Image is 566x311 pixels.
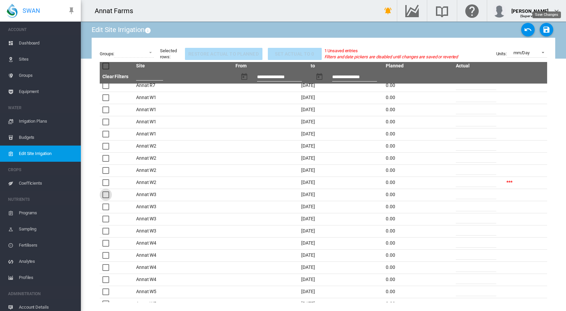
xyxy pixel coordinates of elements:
[313,70,326,84] button: md-calendar
[493,4,506,18] img: profile.jpg
[386,288,450,295] div: 0.00
[233,237,383,249] td: [DATE]
[19,270,75,286] span: Profiles
[496,51,507,57] label: Units:
[233,201,383,213] td: [DATE]
[233,164,383,177] td: [DATE]
[8,24,75,35] span: ACCOUNT
[133,62,233,70] th: Site
[513,50,530,55] div: mm/Day
[19,129,75,146] span: Budgets
[542,26,551,34] md-icon: icon-content-save
[233,116,383,128] td: [DATE]
[233,298,383,310] td: [DATE]
[268,48,322,60] button: Set actual to 0
[520,14,540,18] span: (Supervisor)
[92,25,153,34] div: Edit Site Irrigation
[233,62,308,70] th: From
[133,274,233,286] td: Annat W4
[386,131,450,137] div: 0.00
[233,140,383,152] td: [DATE]
[386,106,450,113] div: 0.00
[384,7,392,15] md-icon: icon-bell-ring
[233,128,383,140] td: [DATE]
[19,221,75,237] span: Sampling
[553,7,561,15] md-icon: icon-chevron-down
[233,189,383,201] td: [DATE]
[233,80,383,92] td: [DATE]
[133,201,233,213] td: Annat W3
[133,116,233,128] td: Annat W1
[23,6,40,15] span: SWAN
[386,167,450,174] div: 0.00
[524,26,532,34] md-icon: icon-undo
[185,48,262,60] button: Restore actual to planned
[386,228,450,235] div: 0.00
[324,48,458,54] div: 1 Unsaved entries
[238,70,251,84] button: md-calendar
[386,276,450,283] div: 0.00
[133,261,233,274] td: Annat W4
[19,253,75,270] span: Analytes
[324,54,458,60] div: Filters and date pickers are disabled until changes are saved or reverted
[19,146,75,162] span: Edit Site Irrigation
[95,6,139,15] div: Annat Farms
[386,82,450,89] div: 0.00
[19,113,75,129] span: Irrigation Plans
[133,92,233,104] td: Annat W1
[464,7,480,15] md-icon: Click here for help
[233,286,383,298] td: [DATE]
[233,92,383,104] td: [DATE]
[308,62,383,70] th: to
[19,237,75,253] span: Fertilisers
[383,62,453,70] th: Planned
[133,164,233,177] td: Annat W2
[8,194,75,205] span: NUTRIENTS
[19,51,75,67] span: Sites
[133,140,233,152] td: Annat W2
[133,286,233,298] td: Annat W5
[145,26,153,34] md-icon: This page allows for manual correction to flow records for sites that are setup for Planned Irrig...
[386,216,450,222] div: 0.00
[133,104,233,116] td: Annat W1
[386,119,450,125] div: 0.00
[133,298,233,310] td: Annat W5
[19,67,75,84] span: Groups
[133,189,233,201] td: Annat W3
[532,11,561,18] md-tooltip: Save Changes
[381,4,395,18] button: icon-bell-ring
[386,179,450,186] div: 0.00
[133,249,233,261] td: Annat W4
[386,301,450,307] div: 0.00
[233,225,383,237] td: [DATE]
[100,51,114,57] label: Groups:
[233,261,383,274] td: [DATE]
[233,249,383,261] td: [DATE]
[233,213,383,225] td: [DATE]
[404,7,420,15] md-icon: Go to the Data Hub
[386,191,450,198] div: 0.00
[67,7,75,15] md-icon: icon-pin
[133,237,233,249] td: Annat W4
[386,204,450,210] div: 0.00
[133,152,233,164] td: Annat W2
[133,213,233,225] td: Annat W3
[434,7,450,15] md-icon: Search the knowledge base
[386,240,450,247] div: 0.00
[233,104,383,116] td: [DATE]
[521,23,535,36] button: Cancel Changes
[133,225,233,237] td: Annat W3
[19,205,75,221] span: Programs
[233,177,383,189] td: [DATE]
[8,164,75,175] span: CROPS
[160,48,177,60] div: Selected rows:
[233,152,383,164] td: [DATE]
[511,5,548,12] div: [PERSON_NAME]
[19,175,75,191] span: Coefficients
[133,177,233,189] td: Annat W2
[133,80,233,92] td: Annat R7
[133,128,233,140] td: Annat W1
[386,264,450,271] div: 0.00
[19,84,75,100] span: Equipment
[386,252,450,259] div: 0.00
